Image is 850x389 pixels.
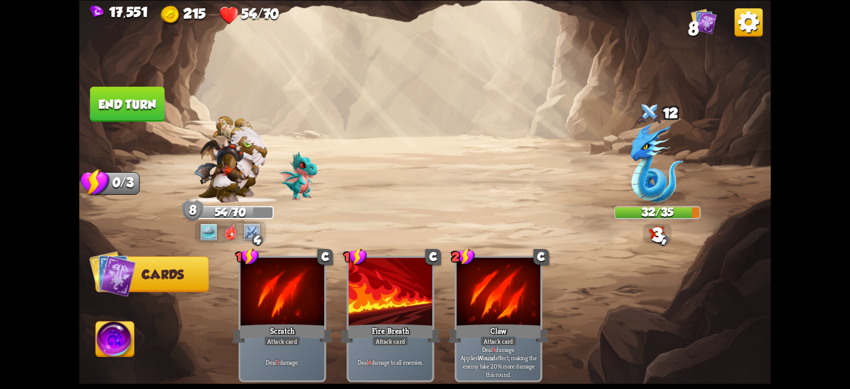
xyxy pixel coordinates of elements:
div: 4 [657,234,668,246]
div: Attack card [264,336,300,346]
img: Cards_Icon.png [89,250,136,297]
div: Health [219,5,278,24]
div: 54/70 [188,207,272,218]
span: 54/70 [241,5,278,20]
div: Gold [161,5,206,24]
div: Scratch [232,322,333,344]
div: 1 [236,248,259,266]
div: 3 [652,224,663,245]
p: Deal damage. [242,357,322,366]
div: Attack card [480,336,517,346]
div: Fire Breath [340,322,440,344]
span: Cards [142,267,184,281]
img: Heart.png [219,5,239,24]
img: Bonus_Damage_Icon.png [649,226,666,241]
div: Claw [448,322,548,344]
img: Vengeful_Sword.png [243,223,261,240]
button: End turn [90,86,165,121]
img: Options_Button.png [734,8,763,37]
div: C [533,249,549,264]
p: Deal damage. Applies effect, making the enemy take 20% more damage this round. [459,345,538,378]
img: Stamina_Icon.png [81,168,110,196]
div: 4 [252,234,263,246]
span: 8 [688,18,699,39]
button: Cards [95,256,209,292]
div: 1 [344,248,367,266]
b: 4 [368,357,371,366]
p: Deal damage to all enemies. [351,357,431,366]
img: Gold.png [161,5,180,24]
b: 3 [276,357,279,366]
div: Attack card [372,336,409,346]
img: Dark_Clouds.png [200,223,217,240]
div: C [426,249,441,264]
b: Wound [478,354,495,362]
img: Cards_Icon.png [691,8,717,34]
img: Ability_Icon.png [96,321,134,360]
img: DragonFury.png [224,223,237,240]
b: 9 [492,345,495,354]
div: Gems [90,4,148,19]
img: Void_Dragon_Baby.png [279,151,317,200]
div: Armor [182,199,204,221]
img: Gem.png [90,5,104,18]
div: 32/35 [615,207,699,218]
div: View all the cards in your deck [691,8,717,37]
span: 215 [183,5,206,20]
div: 2 [452,248,475,266]
div: C [318,249,333,264]
div: 12 [614,100,701,128]
div: 0/3 [95,172,139,194]
img: Wind_Dragon.png [631,123,684,203]
img: Barbarian_Dragon.png [194,116,268,203]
